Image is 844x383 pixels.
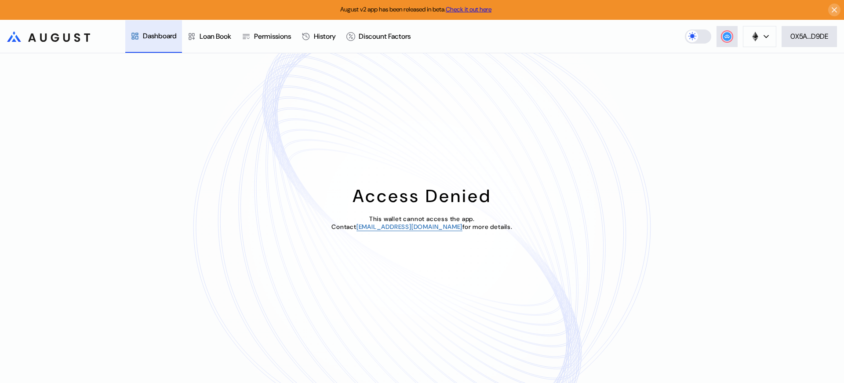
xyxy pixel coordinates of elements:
[314,32,336,41] div: History
[446,5,491,13] a: Check it out here
[359,32,411,41] div: Discount Factors
[254,32,291,41] div: Permissions
[143,31,177,41] div: Dashboard
[200,32,231,41] div: Loan Book
[790,32,828,41] div: 0X5A...D9DE
[296,20,341,53] a: History
[357,223,462,231] a: [EMAIL_ADDRESS][DOMAIN_NAME]
[353,184,491,207] div: Access Denied
[340,5,491,13] span: August v2 app has been released in beta.
[331,215,513,231] span: This wallet cannot access the app. Contact for more details.
[743,26,776,47] button: chain logo
[236,20,296,53] a: Permissions
[125,20,182,53] a: Dashboard
[782,26,837,47] button: 0X5A...D9DE
[341,20,416,53] a: Discount Factors
[750,32,760,41] img: chain logo
[182,20,236,53] a: Loan Book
